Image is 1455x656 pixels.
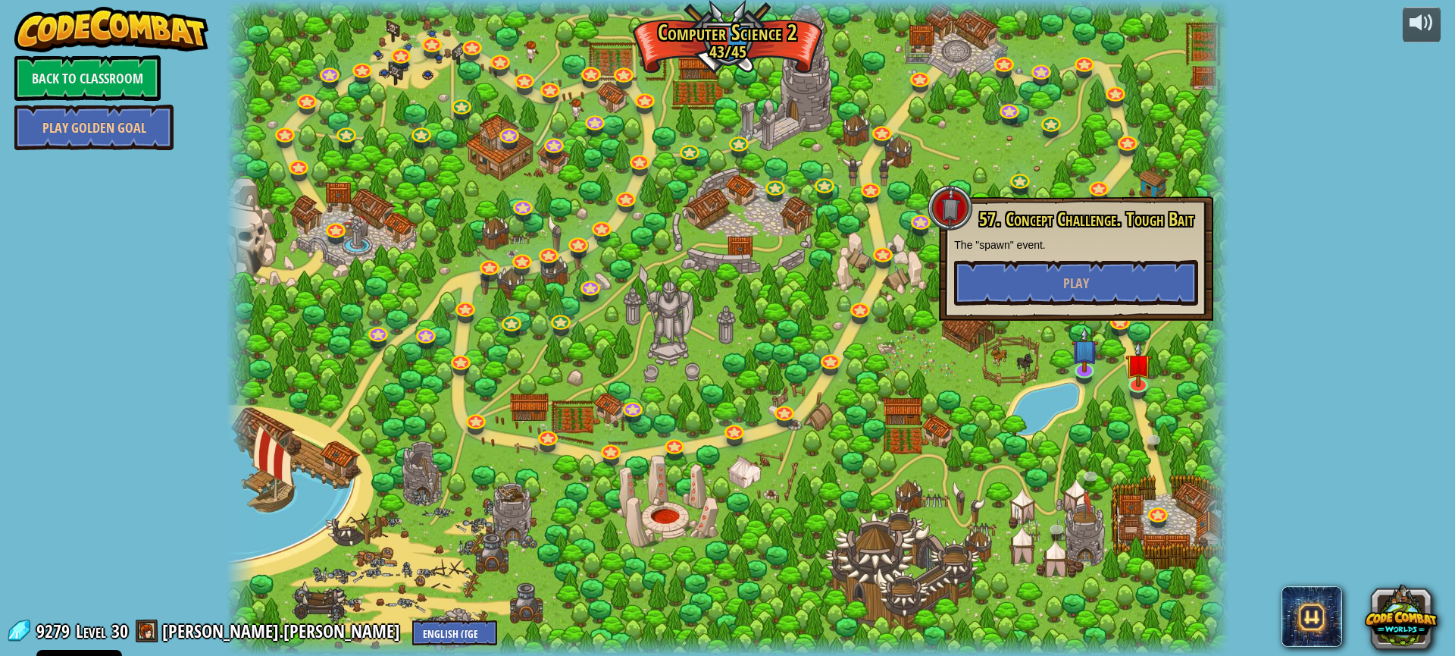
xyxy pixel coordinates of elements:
img: level-banner-unstarted.png [1125,342,1152,388]
span: 30 [111,619,128,643]
span: Level [76,619,106,644]
a: Play Golden Goal [14,105,174,150]
button: Adjust volume [1403,7,1441,42]
img: CodeCombat - Learn how to code by playing a game [14,7,208,52]
span: Play [1063,274,1089,293]
a: Back to Classroom [14,55,161,101]
img: level-banner-unstarted-subscriber.png [1071,327,1097,372]
p: The "spawn" event. [954,237,1198,253]
span: 57. Concept Challenge. Tough Bait [979,206,1194,232]
a: [PERSON_NAME].[PERSON_NAME] [162,619,405,643]
button: Play [954,260,1198,306]
span: 9279 [36,619,74,643]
